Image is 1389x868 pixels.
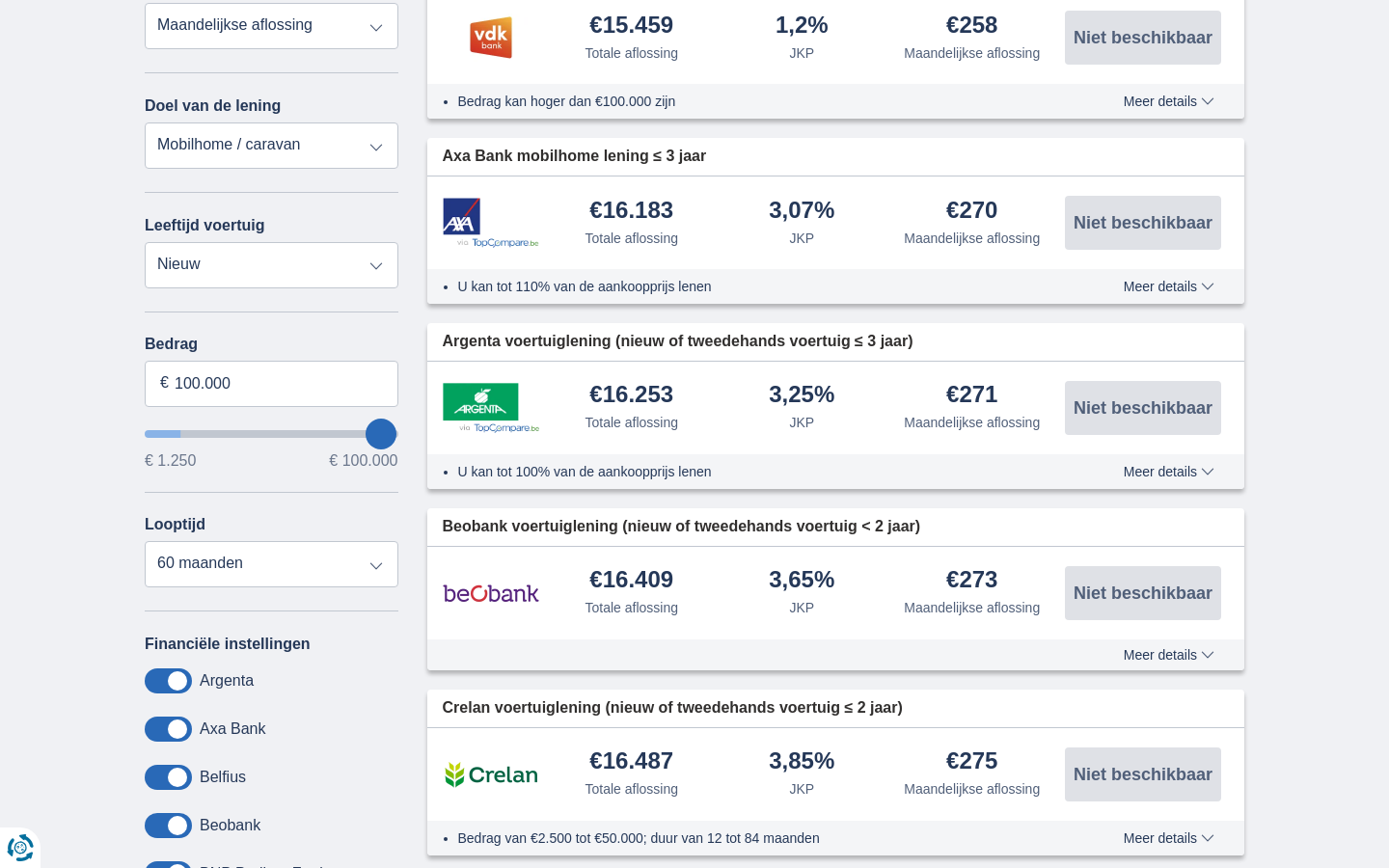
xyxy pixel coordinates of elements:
[1124,648,1214,662] span: Meer details
[145,97,281,115] label: Doel van de lening
[789,413,814,432] div: JKP
[589,568,673,594] div: €16.409
[1065,381,1221,435] button: Niet beschikbaar
[145,516,205,533] label: Looptijd
[443,569,539,617] img: product.pl.alt Beobank
[200,672,254,690] label: Argenta
[1065,11,1221,65] button: Niet beschikbaar
[789,779,814,799] div: JKP
[458,462,1053,481] li: U kan tot 100% van de aankoopprijs lenen
[946,568,997,594] div: €273
[443,750,539,799] img: product.pl.alt Crelan
[443,146,707,168] span: Axa Bank mobilhome lening ≤ 3 jaar
[589,749,673,775] div: €16.487
[946,199,997,225] div: €270
[1074,584,1212,602] span: Niet beschikbaar
[789,43,814,63] div: JKP
[1109,830,1229,846] button: Meer details
[946,14,997,40] div: €258
[443,516,921,538] span: Beobank voertuiglening (nieuw of tweedehands voertuig < 2 jaar)
[458,277,1053,296] li: U kan tot 110% van de aankoopprijs lenen
[769,383,834,409] div: 3,25%
[904,43,1040,63] div: Maandelijkse aflossing
[1074,29,1212,46] span: Niet beschikbaar
[769,568,834,594] div: 3,65%
[1124,831,1214,845] span: Meer details
[1074,766,1212,783] span: Niet beschikbaar
[145,453,196,469] span: € 1.250
[1074,399,1212,417] span: Niet beschikbaar
[160,372,169,394] span: €
[443,331,913,353] span: Argenta voertuiglening (nieuw of tweedehands voertuig ≤ 3 jaar)
[200,769,246,786] label: Belfius
[1109,647,1229,663] button: Meer details
[458,828,1053,848] li: Bedrag van €2.500 tot €50.000; duur van 12 tot 84 maanden
[589,14,673,40] div: €15.459
[585,779,678,799] div: Totale aflossing
[1124,465,1214,478] span: Meer details
[1065,566,1221,620] button: Niet beschikbaar
[776,14,829,40] div: 1,2%
[904,229,1040,248] div: Maandelijkse aflossing
[1065,196,1221,250] button: Niet beschikbaar
[329,453,397,469] span: € 100.000
[585,43,678,63] div: Totale aflossing
[904,779,1040,799] div: Maandelijkse aflossing
[145,217,264,234] label: Leeftijd voertuig
[585,413,678,432] div: Totale aflossing
[1124,280,1214,293] span: Meer details
[1074,214,1212,231] span: Niet beschikbaar
[1109,279,1229,294] button: Meer details
[585,229,678,248] div: Totale aflossing
[904,413,1040,432] div: Maandelijkse aflossing
[145,430,398,438] input: wantToBorrow
[789,598,814,617] div: JKP
[769,749,834,775] div: 3,85%
[145,336,398,353] label: Bedrag
[1109,94,1229,109] button: Meer details
[200,817,260,834] label: Beobank
[443,198,539,249] img: product.pl.alt Axa Bank
[589,383,673,409] div: €16.253
[789,229,814,248] div: JKP
[769,199,834,225] div: 3,07%
[443,14,539,62] img: product.pl.alt VDK bank
[1109,464,1229,479] button: Meer details
[458,92,1053,111] li: Bedrag kan hoger dan €100.000 zijn
[589,199,673,225] div: €16.183
[904,598,1040,617] div: Maandelijkse aflossing
[145,636,311,653] label: Financiële instellingen
[1065,747,1221,801] button: Niet beschikbaar
[1124,95,1214,108] span: Meer details
[585,598,678,617] div: Totale aflossing
[200,720,265,738] label: Axa Bank
[443,383,539,433] img: product.pl.alt Argenta
[946,383,997,409] div: €271
[443,697,903,719] span: Crelan voertuiglening (nieuw of tweedehands voertuig ≤ 2 jaar)
[946,749,997,775] div: €275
